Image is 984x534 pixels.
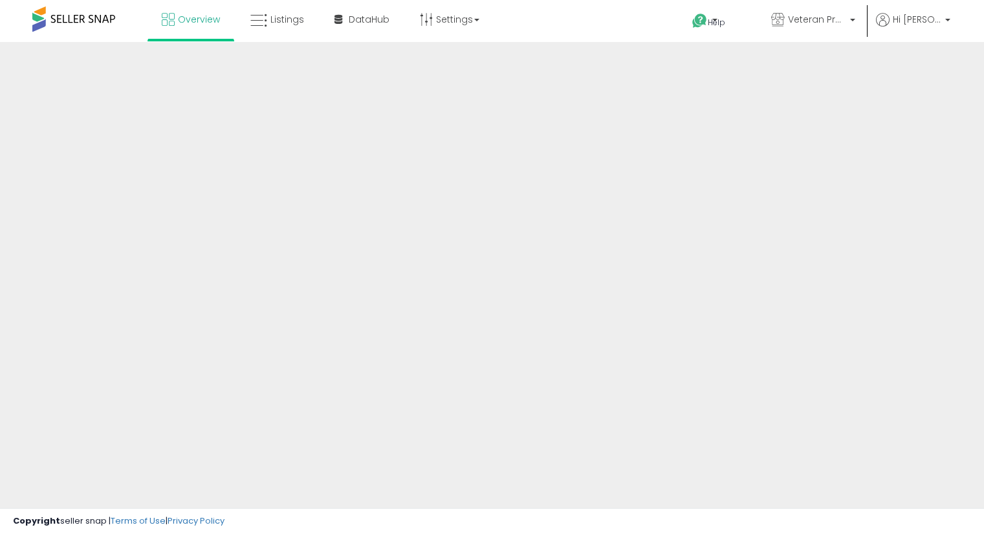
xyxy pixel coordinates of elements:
[178,13,220,26] span: Overview
[270,13,304,26] span: Listings
[708,17,725,28] span: Help
[349,13,389,26] span: DataHub
[682,3,750,42] a: Help
[788,13,846,26] span: Veteran Product Sales
[876,13,950,42] a: Hi [PERSON_NAME]
[13,515,224,528] div: seller snap | |
[111,515,166,527] a: Terms of Use
[13,515,60,527] strong: Copyright
[692,13,708,29] i: Get Help
[893,13,941,26] span: Hi [PERSON_NAME]
[168,515,224,527] a: Privacy Policy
